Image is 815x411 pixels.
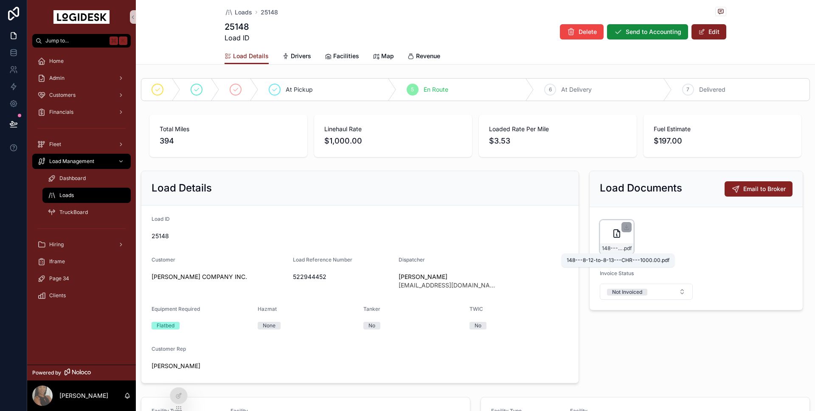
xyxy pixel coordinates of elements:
span: Admin [49,75,65,82]
span: At Pickup [286,85,313,94]
button: Delete [560,24,604,39]
span: [PERSON_NAME] [399,273,498,281]
span: Dashboard [59,175,86,182]
div: Not Invoiced [612,289,642,296]
span: Financials [49,109,73,115]
button: Edit [691,24,726,39]
span: Delete [579,28,597,36]
span: TWIC [469,306,483,312]
a: Map [373,48,394,65]
a: [PERSON_NAME][EMAIL_ADDRESS][DOMAIN_NAME] [399,273,498,290]
span: At Delivery [561,85,592,94]
img: App logo [53,10,110,24]
span: Page 34 [49,275,69,282]
span: Delivered [699,85,725,94]
span: Load Details [233,52,269,60]
div: 148---8-12-to-8-13---CHR---1000.00.pdf [567,257,669,264]
span: Fleet [49,141,61,148]
a: Facilities [325,48,359,65]
span: $3.53 [489,135,627,147]
span: TruckBoard [59,209,88,216]
span: Hazmat [258,306,277,312]
span: .pdf [623,245,632,252]
a: TruckBoard [42,205,131,220]
span: 7 [686,86,689,93]
h2: Load Details [152,181,212,195]
span: Powered by [32,369,61,376]
div: None [263,322,275,329]
span: 522944452 [293,273,392,281]
span: Map [381,52,394,60]
a: Drivers [282,48,311,65]
span: Loads [59,192,74,199]
span: Customers [49,92,76,99]
a: Clients [32,288,131,303]
span: 25148 [152,232,463,240]
button: Send to Accounting [607,24,688,39]
span: Revenue [416,52,440,60]
a: Customers [32,87,131,103]
a: [PERSON_NAME] [152,362,200,370]
span: K [120,37,126,44]
a: Hiring [32,237,131,252]
a: Financials [32,104,131,120]
span: Home [49,58,64,65]
span: Load Management [49,158,94,165]
p: [PERSON_NAME] [59,391,108,400]
span: Jump to... [45,37,106,44]
span: En Route [424,85,448,94]
a: Revenue [407,48,440,65]
a: Powered by [27,365,136,380]
span: $197.00 [654,135,791,147]
a: Iframe [32,254,131,269]
span: Iframe [49,258,65,265]
h1: 25148 [225,21,250,33]
a: [PERSON_NAME] COMPANY INC. [152,273,247,281]
a: Dashboard [42,171,131,186]
a: Loads [225,8,252,17]
span: Email to Broker [743,185,786,193]
span: [EMAIL_ADDRESS][DOMAIN_NAME] [399,281,498,290]
a: Fleet [32,137,131,152]
span: Load ID [225,33,250,43]
a: Admin [32,70,131,86]
span: Facilities [333,52,359,60]
div: Flatbed [157,322,174,329]
div: No [475,322,481,329]
a: 25148 [261,8,278,17]
span: Loaded Rate Per Mile [489,125,627,133]
button: Select Button [600,284,693,300]
span: Linehaul Rate [324,125,462,133]
span: Customer [152,256,175,263]
span: Drivers [291,52,311,60]
span: Total Miles [160,125,297,133]
a: Loads [42,188,131,203]
span: 394 [160,135,297,147]
span: Loads [235,8,252,17]
span: 148---8-12-to-8-13---CHR---1000.00 [602,245,623,252]
span: $1,000.00 [324,135,462,147]
span: Fuel Estimate [654,125,791,133]
h2: Load Documents [600,181,682,195]
span: 5 [411,86,414,93]
span: Invoice Status [600,270,634,276]
a: Home [32,53,131,69]
span: Hiring [49,241,64,248]
button: Email to Broker [725,181,793,197]
span: Load ID [152,216,170,222]
span: 6 [549,86,552,93]
a: Load Details [225,48,269,65]
a: Load Management [32,154,131,169]
span: Load Reference Number [293,256,352,263]
span: Customer Rep [152,346,186,352]
a: Page 34 [32,271,131,286]
div: scrollable content [27,48,136,314]
span: Dispatcher [399,256,425,263]
div: No [368,322,375,329]
span: Send to Accounting [626,28,681,36]
button: Jump to...K [32,34,131,48]
span: Tanker [363,306,380,312]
